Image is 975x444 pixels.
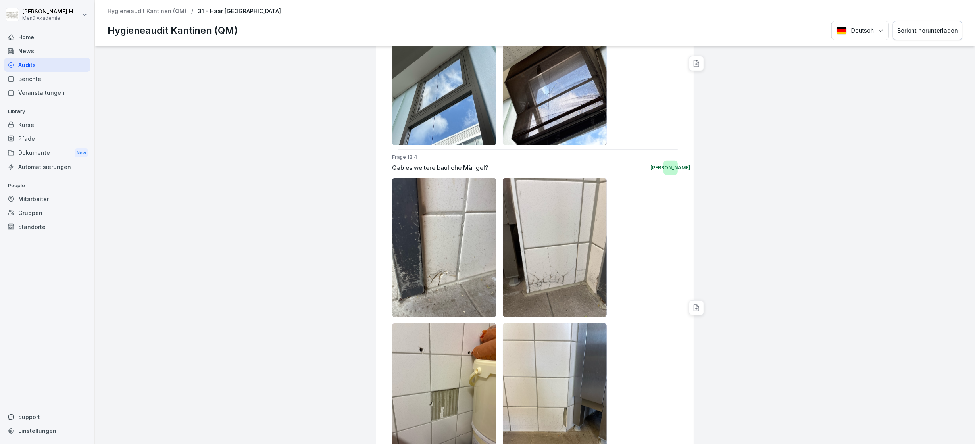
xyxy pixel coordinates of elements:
[392,154,678,161] p: Frage 13.4
[851,26,874,35] p: Deutsch
[897,26,958,35] div: Bericht herunterladen
[4,424,90,438] a: Einstellungen
[392,163,488,173] p: Gab es weitere bauliche Mängel?
[503,6,607,145] img: x3qovpap0f4grg9wgb7kfcr1.png
[837,27,847,35] img: Deutsch
[4,72,90,86] a: Berichte
[4,118,90,132] a: Kurse
[22,8,80,15] p: [PERSON_NAME] Hemken
[831,21,889,40] button: Language
[392,178,496,317] img: h0gh4xuw7en5er1m6gwtcekw.png
[392,6,496,145] img: t0sc3kxp1bhphixeydhldj3a.png
[198,8,281,15] p: 31 - Haar [GEOGRAPHIC_DATA]
[4,206,90,220] a: Gruppen
[663,161,678,175] div: [PERSON_NAME]
[4,44,90,58] a: News
[75,148,88,158] div: New
[4,220,90,234] a: Standorte
[4,105,90,118] p: Library
[108,23,238,38] p: Hygieneaudit Kantinen (QM)
[108,8,187,15] a: Hygieneaudit Kantinen (QM)
[503,178,607,317] img: ke3y7morms9vfu8ed1xa2om4.png
[4,146,90,160] div: Dokumente
[4,86,90,100] a: Veranstaltungen
[893,21,962,40] button: Bericht herunterladen
[4,179,90,192] p: People
[4,132,90,146] a: Pfade
[4,146,90,160] a: DokumenteNew
[4,192,90,206] a: Mitarbeiter
[22,15,80,21] p: Menü Akademie
[4,58,90,72] a: Audits
[4,160,90,174] a: Automatisierungen
[191,8,193,15] p: /
[4,30,90,44] a: Home
[4,410,90,424] div: Support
